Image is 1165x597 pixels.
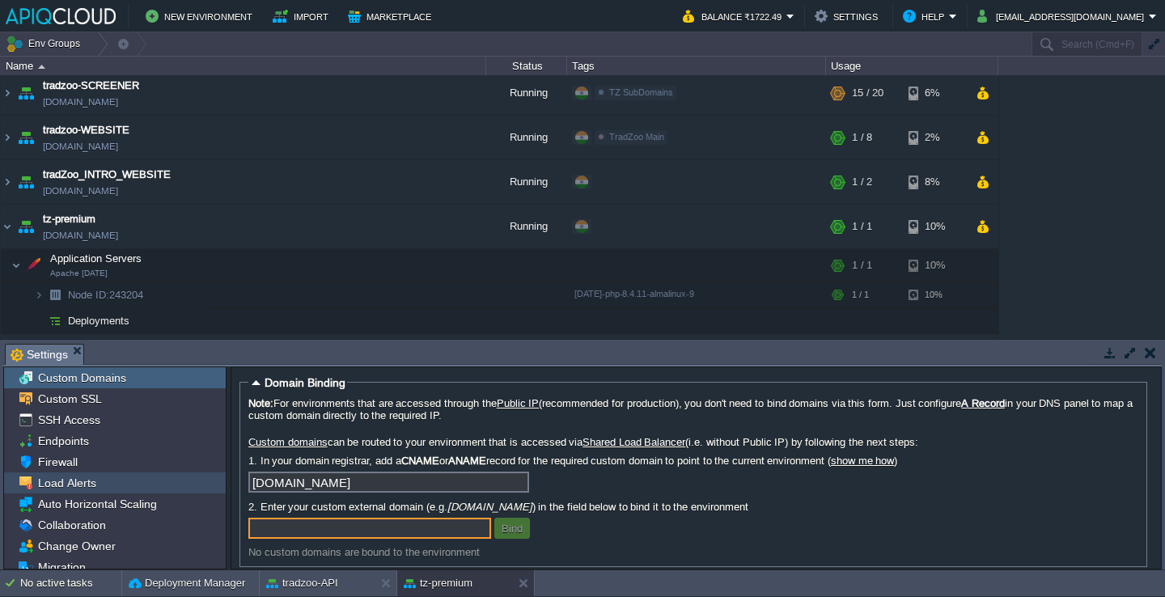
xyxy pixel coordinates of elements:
[486,116,567,159] div: Running
[273,6,333,26] button: Import
[43,94,118,110] a: [DOMAIN_NAME]
[497,397,540,409] a: Public IP
[683,6,786,26] button: Balance ₹1722.49
[831,455,894,467] a: show me how
[447,501,532,513] i: [DOMAIN_NAME]
[22,249,44,282] img: AMDAwAAAACH5BAEAAAAALAAAAAABAAEAAAICRAEAOw==
[1,116,14,159] img: AMDAwAAAACH5BAEAAAAALAAAAAABAAEAAAICRAEAOw==
[909,334,961,378] div: 47%
[852,282,869,307] div: 1 / 1
[497,521,527,536] button: Bind
[6,32,86,55] button: Env Groups
[35,518,108,532] a: Collaboration
[35,413,103,427] a: SSH Access
[248,546,1138,558] div: No custom domains are bound to the environment
[582,436,685,448] a: Shared Load Balancer
[909,205,961,248] div: 10%
[38,65,45,69] img: AMDAwAAAACH5BAEAAAAALAAAAAABAAEAAAICRAEAOw==
[448,455,486,467] b: ANAME
[44,282,66,307] img: AMDAwAAAACH5BAEAAAAALAAAAAABAAEAAAICRAEAOw==
[35,455,80,469] span: Firewall
[909,116,961,159] div: 2%
[1,71,14,115] img: AMDAwAAAACH5BAEAAAAALAAAAAABAAEAAAICRAEAOw==
[43,138,118,155] a: [DOMAIN_NAME]
[609,132,664,142] span: TradZoo Main
[1,334,14,378] img: AMDAwAAAACH5BAEAAAAALAAAAAABAAEAAAICRAEAOw==
[568,57,825,75] div: Tags
[15,116,37,159] img: AMDAwAAAACH5BAEAAAAALAAAAAABAAEAAAICRAEAOw==
[11,249,21,282] img: AMDAwAAAACH5BAEAAAAALAAAAAABAAEAAAICRAEAOw==
[35,370,129,385] a: Custom Domains
[348,6,436,26] button: Marketplace
[35,539,118,553] a: Change Owner
[15,71,37,115] img: AMDAwAAAACH5BAEAAAAALAAAAAABAAEAAAICRAEAOw==
[487,57,566,75] div: Status
[248,436,328,448] a: Custom domains
[903,6,949,26] button: Help
[49,252,144,265] a: Application ServersApache [DATE]
[129,575,245,591] button: Deployment Manager
[49,252,144,265] span: Application Servers
[248,501,1138,513] label: 2. Enter your custom external domain (e.g. ) in the field below to bind it to the environment
[486,205,567,248] div: Running
[909,282,961,307] div: 10%
[35,392,104,406] a: Custom SSL
[827,57,998,75] div: Usage
[961,397,1005,409] a: A Record
[44,308,66,333] img: AMDAwAAAACH5BAEAAAAALAAAAAABAAEAAAICRAEAOw==
[43,167,171,183] a: tradZoo_INTRO_WEBSITE
[248,455,1138,467] label: 1. In your domain registrar, add a or record for the required custom domain to point to the curre...
[248,397,1138,421] label: For environments that are accessed through the (recommended for production), you don't need to bi...
[146,6,257,26] button: New Environment
[852,334,872,378] div: 6 / 8
[486,71,567,115] div: Running
[50,269,108,278] span: Apache [DATE]
[68,289,109,301] span: Node ID:
[35,560,88,574] a: Migration
[977,6,1149,26] button: [EMAIL_ADDRESS][DOMAIN_NAME]
[852,71,883,115] div: 15 / 20
[815,6,883,26] button: Settings
[1,160,14,204] img: AMDAwAAAACH5BAEAAAAALAAAAAABAAEAAAICRAEAOw==
[35,497,159,511] a: Auto Horizontal Scaling
[248,397,273,409] b: Note:
[6,8,116,24] img: APIQCloud
[43,227,118,243] a: [DOMAIN_NAME]
[609,87,673,97] span: TZ SubDomains
[43,78,139,94] span: tradzoo-SCREENER
[909,71,961,115] div: 6%
[852,249,872,282] div: 1 / 1
[266,575,338,591] button: tradzoo-API
[43,122,129,138] a: tradzoo-WEBSITE
[909,160,961,204] div: 8%
[248,436,1138,448] label: can be routed to your environment that is accessed via (i.e. without Public IP) by following the ...
[404,575,472,591] button: tz-premium
[66,314,132,328] a: Deployments
[11,345,68,365] span: Settings
[35,434,91,448] a: Endpoints
[486,334,567,378] div: Running
[1,205,14,248] img: AMDAwAAAACH5BAEAAAAALAAAAAABAAEAAAICRAEAOw==
[43,183,118,199] a: [DOMAIN_NAME]
[852,205,872,248] div: 1 / 1
[2,57,485,75] div: Name
[15,205,37,248] img: AMDAwAAAACH5BAEAAAAALAAAAAABAAEAAAICRAEAOw==
[15,334,37,378] img: AMDAwAAAACH5BAEAAAAALAAAAAABAAEAAAICRAEAOw==
[43,211,95,227] a: tz-premium
[574,289,694,298] span: [DATE]-php-8.4.11-almalinux-9
[35,476,99,490] a: Load Alerts
[852,116,872,159] div: 1 / 8
[909,249,961,282] div: 10%
[66,288,146,302] span: 243204
[486,160,567,204] div: Running
[852,160,872,204] div: 1 / 2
